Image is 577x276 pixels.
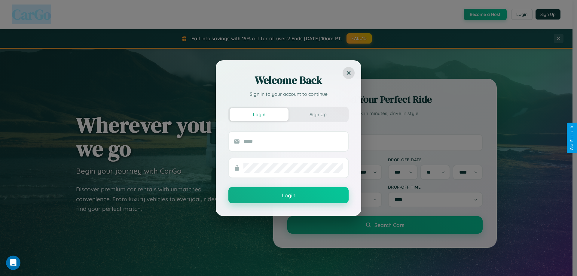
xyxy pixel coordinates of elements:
[228,187,349,203] button: Login
[570,126,574,150] div: Give Feedback
[228,90,349,98] p: Sign in to your account to continue
[288,108,347,121] button: Sign Up
[6,256,20,270] iframe: Intercom live chat
[228,73,349,87] h2: Welcome Back
[230,108,288,121] button: Login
